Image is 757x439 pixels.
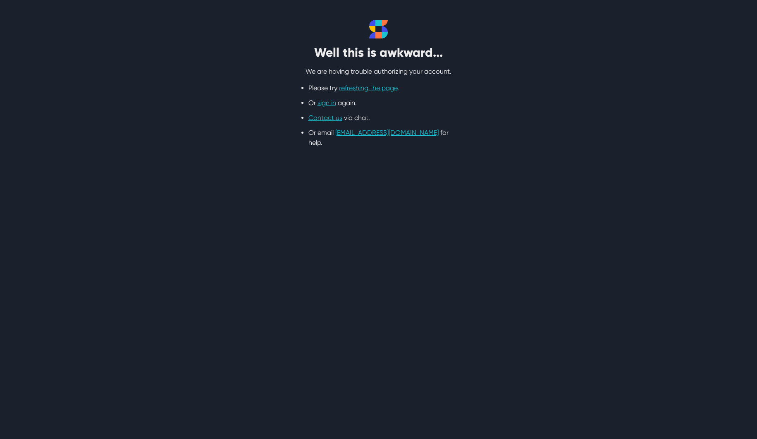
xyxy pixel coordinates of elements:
[335,129,439,137] a: [EMAIL_ADDRESS][DOMAIN_NAME]
[339,84,397,92] a: refreshing the page
[275,67,482,77] p: We are having trouble authorizing your account.
[308,98,449,108] li: Or again.
[308,113,449,123] li: via chat.
[275,45,482,60] h2: Well this is awkward...
[308,114,342,122] a: Contact us
[308,128,449,148] li: Or email for help.
[308,83,449,93] li: Please try .
[318,99,336,107] a: sign in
